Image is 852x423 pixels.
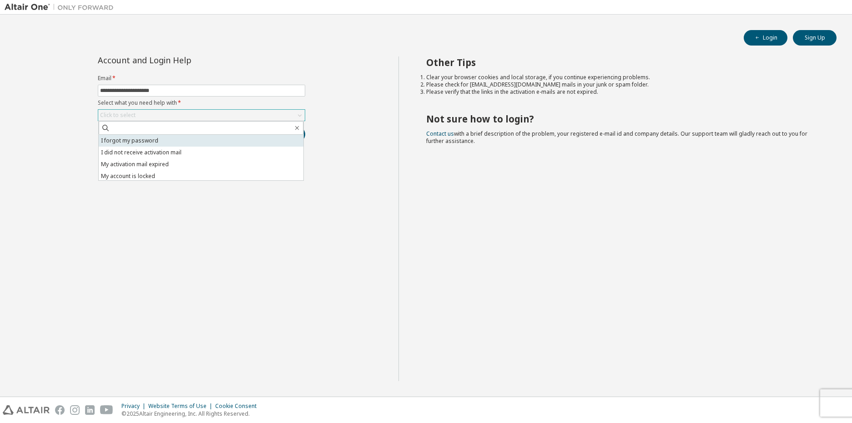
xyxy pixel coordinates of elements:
[99,135,303,147] li: I forgot my password
[100,112,136,119] div: Click to select
[98,99,305,107] label: Select what you need help with
[426,74,820,81] li: Clear your browser cookies and local storage, if you continue experiencing problems.
[98,75,305,82] label: Email
[426,81,820,88] li: Please check for [EMAIL_ADDRESS][DOMAIN_NAME] mails in your junk or spam folder.
[426,130,807,145] span: with a brief description of the problem, your registered e-mail id and company details. Our suppo...
[121,410,262,418] p: © 2025 Altair Engineering, Inc. All Rights Reserved.
[70,405,80,415] img: instagram.svg
[744,30,787,46] button: Login
[426,113,820,125] h2: Not sure how to login?
[148,403,215,410] div: Website Terms of Use
[215,403,262,410] div: Cookie Consent
[426,56,820,68] h2: Other Tips
[98,110,305,121] div: Click to select
[426,130,454,138] a: Contact us
[3,405,50,415] img: altair_logo.svg
[100,405,113,415] img: youtube.svg
[98,56,264,64] div: Account and Login Help
[426,88,820,96] li: Please verify that the links in the activation e-mails are not expired.
[121,403,148,410] div: Privacy
[793,30,837,46] button: Sign Up
[5,3,118,12] img: Altair One
[55,405,65,415] img: facebook.svg
[85,405,95,415] img: linkedin.svg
